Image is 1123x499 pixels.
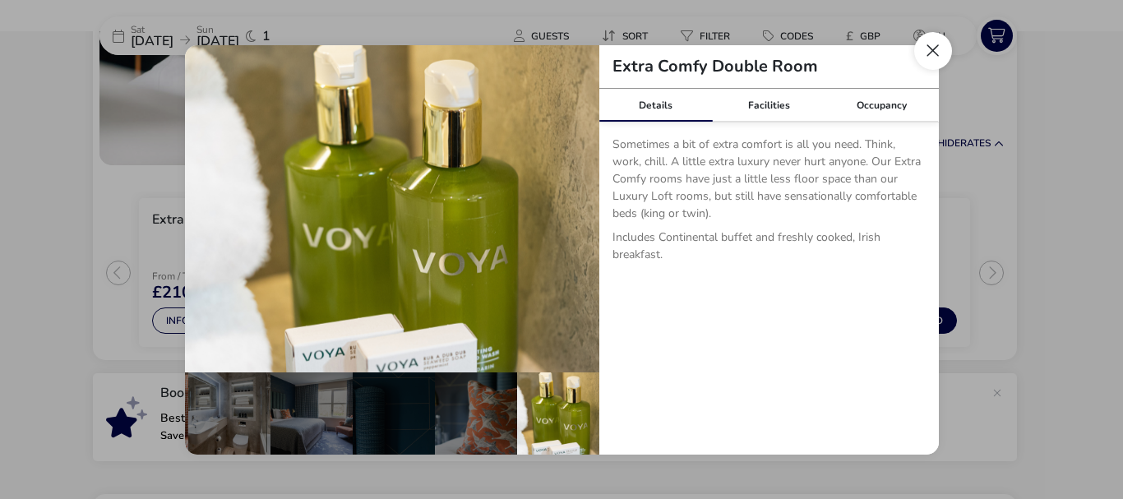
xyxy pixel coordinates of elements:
[185,45,599,372] img: 10767747031d597ee2e2f3be829ed66769076a1918f6ad59fa7c86a61268ada7
[612,136,926,229] p: Sometimes a bit of extra comfort is all you need. Think, work, chill. A little extra luxury never...
[185,45,939,455] div: details
[599,58,831,75] h2: Extra Comfy Double Room
[599,89,713,122] div: Details
[712,89,825,122] div: Facilities
[914,32,952,70] button: Close dialog
[612,229,926,270] p: Includes Continental buffet and freshly cooked, Irish breakfast.
[825,89,939,122] div: Occupancy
